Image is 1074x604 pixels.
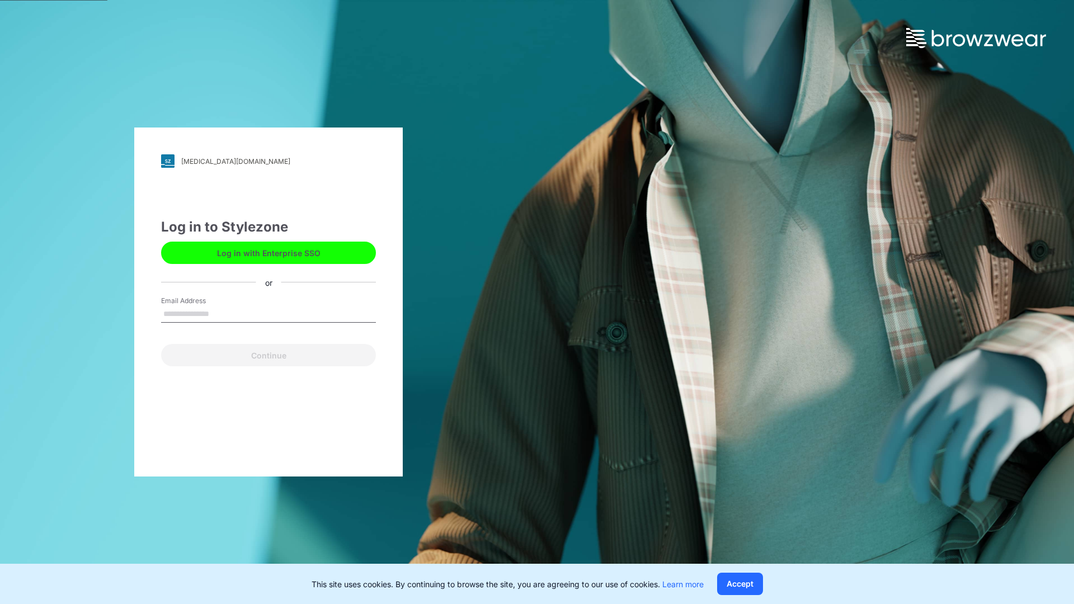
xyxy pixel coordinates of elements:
[256,276,281,288] div: or
[717,573,763,595] button: Accept
[906,28,1046,48] img: browzwear-logo.73288ffb.svg
[161,217,376,237] div: Log in to Stylezone
[161,242,376,264] button: Log in with Enterprise SSO
[161,154,376,168] a: [MEDICAL_DATA][DOMAIN_NAME]
[181,157,290,166] div: [MEDICAL_DATA][DOMAIN_NAME]
[161,296,239,306] label: Email Address
[662,579,704,589] a: Learn more
[312,578,704,590] p: This site uses cookies. By continuing to browse the site, you are agreeing to our use of cookies.
[161,154,175,168] img: svg+xml;base64,PHN2ZyB3aWR0aD0iMjgiIGhlaWdodD0iMjgiIHZpZXdCb3g9IjAgMCAyOCAyOCIgZmlsbD0ibm9uZSIgeG...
